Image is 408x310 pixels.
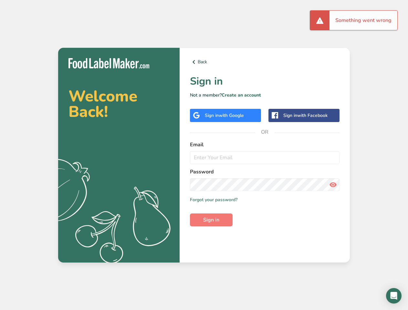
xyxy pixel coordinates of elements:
[68,58,149,69] img: Food Label Maker
[205,112,244,119] div: Sign in
[190,196,237,203] a: Forgot your password?
[203,216,219,224] span: Sign in
[190,141,340,149] label: Email
[255,122,275,142] span: OR
[190,168,340,176] label: Password
[190,92,340,98] p: Not a member?
[190,74,340,89] h1: Sign in
[222,92,261,98] a: Create an account
[330,11,397,30] div: Something went wrong
[190,58,340,66] a: Back
[190,151,340,164] input: Enter Your Email
[297,112,328,119] span: with Facebook
[68,88,169,119] h2: Welcome Back!
[283,112,328,119] div: Sign in
[386,288,402,304] div: Open Intercom Messenger
[190,213,233,226] button: Sign in
[219,112,244,119] span: with Google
